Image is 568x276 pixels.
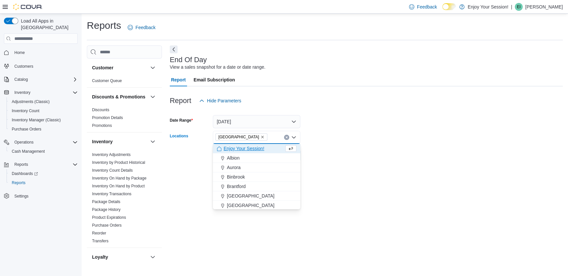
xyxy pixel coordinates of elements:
[7,106,80,115] button: Inventory Count
[171,73,186,86] span: Report
[12,62,78,70] span: Customers
[92,254,148,260] button: Loyalty
[7,147,80,156] button: Cash Management
[92,94,145,100] h3: Discounts & Promotions
[291,135,296,140] button: Close list of options
[515,3,523,11] div: Ethan Ives
[9,116,63,124] a: Inventory Manager (Classic)
[12,149,45,154] span: Cash Management
[260,135,264,139] button: Remove Ottawa from selection in this group
[87,151,162,248] div: Inventory
[227,164,241,171] span: Aurora
[9,125,78,133] span: Purchase Orders
[14,77,28,82] span: Catalog
[92,152,131,157] a: Inventory Adjustments
[9,147,47,155] a: Cash Management
[213,201,300,210] button: [GEOGRAPHIC_DATA]
[170,133,188,139] label: Locations
[1,160,80,169] button: Reports
[12,89,33,96] button: Inventory
[14,90,30,95] span: Inventory
[1,88,80,97] button: Inventory
[92,223,122,228] a: Purchase Orders
[207,97,241,104] span: Hide Parameters
[92,94,148,100] button: Discounts & Promotions
[92,254,108,260] h3: Loyalty
[468,3,509,11] p: Enjoy Your Session!
[284,135,289,140] button: Clear input
[92,168,133,173] span: Inventory Count Details
[92,123,112,128] a: Promotions
[213,191,300,201] button: [GEOGRAPHIC_DATA]
[1,191,80,201] button: Settings
[197,94,244,107] button: Hide Parameters
[12,76,30,83] button: Catalog
[170,64,265,71] div: View a sales snapshot for a date or date range.
[12,117,61,123] span: Inventory Manager (Classic)
[9,107,42,115] a: Inventory Count
[92,231,106,235] a: Reorder
[14,140,34,145] span: Operations
[92,207,120,212] span: Package History
[18,18,78,31] span: Load All Apps in [GEOGRAPHIC_DATA]
[170,97,191,105] h3: Report
[12,192,31,200] a: Settings
[517,3,520,11] span: EI
[92,138,113,145] h3: Inventory
[92,168,133,173] a: Inventory Count Details
[7,169,80,178] a: Dashboards
[12,161,31,168] button: Reports
[12,180,25,185] span: Reports
[92,239,108,243] a: Transfers
[92,199,120,204] span: Package Details
[227,183,246,190] span: Brantford
[14,50,25,55] span: Home
[149,64,157,72] button: Customer
[213,115,300,128] button: [DATE]
[12,49,27,57] a: Home
[12,138,78,146] span: Operations
[1,48,80,57] button: Home
[1,138,80,147] button: Operations
[87,19,121,32] h1: Reports
[9,170,40,178] a: Dashboards
[4,45,78,218] nav: Complex example
[194,73,235,86] span: Email Subscription
[92,191,132,197] span: Inventory Transactions
[7,115,80,125] button: Inventory Manager (Classic)
[14,194,28,199] span: Settings
[125,21,158,34] a: Feedback
[7,125,80,134] button: Purchase Orders
[92,115,123,120] span: Promotion Details
[92,184,145,188] a: Inventory On Hand by Product
[149,138,157,146] button: Inventory
[7,178,80,187] button: Reports
[92,223,122,228] span: Purchase Orders
[213,163,300,172] button: Aurora
[213,182,300,191] button: Brantford
[525,3,563,11] p: [PERSON_NAME]
[92,183,145,189] span: Inventory On Hand by Product
[92,108,109,112] a: Discounts
[87,77,162,87] div: Customer
[135,24,155,31] span: Feedback
[227,193,275,199] span: [GEOGRAPHIC_DATA]
[92,64,148,71] button: Customer
[9,125,44,133] a: Purchase Orders
[224,145,264,152] span: Enjoy Your Session!
[13,4,42,10] img: Cova
[227,174,245,180] span: Binbrook
[215,133,267,141] span: Ottawa
[12,48,78,57] span: Home
[92,138,148,145] button: Inventory
[9,179,78,187] span: Reports
[92,160,145,165] a: Inventory by Product Historical
[149,253,157,261] button: Loyalty
[7,97,80,106] button: Adjustments (Classic)
[92,215,126,220] span: Product Expirations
